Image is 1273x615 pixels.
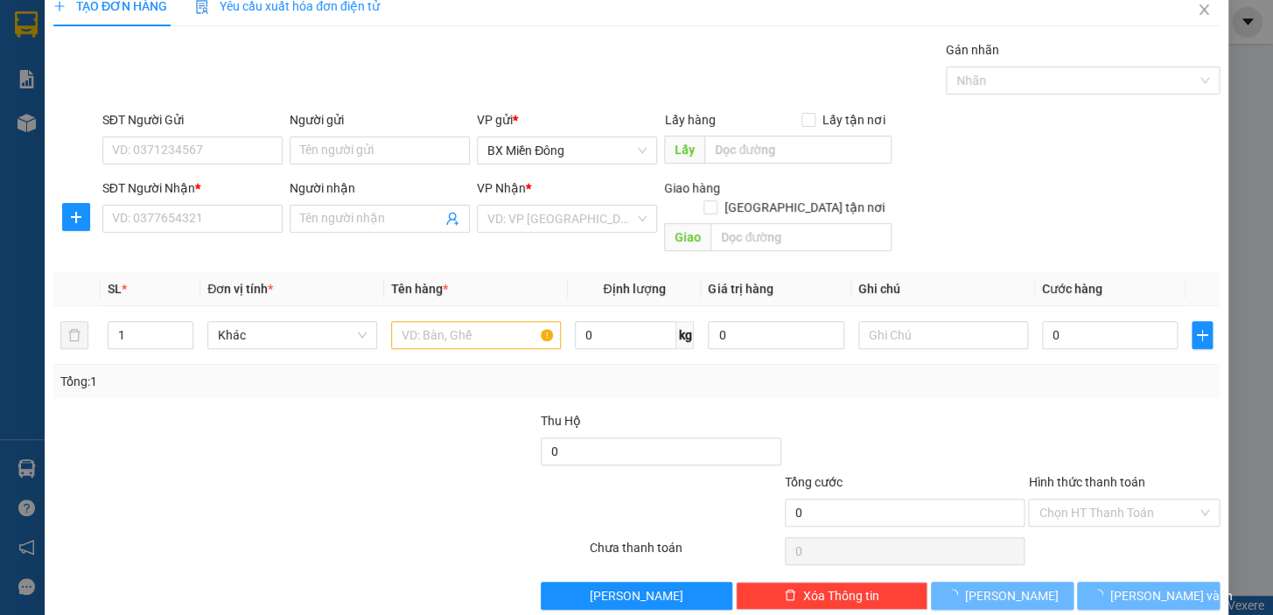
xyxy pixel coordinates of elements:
label: Gán nhãn [946,43,999,57]
span: VP Nhận [477,181,526,195]
span: Giá trị hàng [708,282,773,296]
div: 09855551982 [150,78,290,102]
div: BX Miền Đông [15,15,137,57]
span: Gửi: [15,17,42,35]
span: plus [1193,328,1212,342]
span: CC : [147,117,171,136]
div: Người gửi [290,110,470,129]
span: plus [63,210,89,224]
button: [PERSON_NAME] và In [1077,582,1220,610]
span: delete [784,589,796,603]
div: SĐT Người Nhận [102,178,283,198]
span: [PERSON_NAME] và In [1110,586,1233,605]
span: [PERSON_NAME] [965,586,1059,605]
span: kg [676,321,694,349]
span: [GEOGRAPHIC_DATA] tận nơi [717,198,892,217]
span: Lấy tận nơi [815,110,892,129]
div: NHÂM CÁ [15,57,137,78]
span: Định lượng [603,282,665,296]
input: 0 [708,321,844,349]
span: Xóa Thông tin [803,586,879,605]
span: Giao hàng [664,181,720,195]
span: Nhận: [150,17,192,35]
span: Lấy hàng [664,113,715,127]
span: [PERSON_NAME] [590,586,683,605]
span: Cước hàng [1042,282,1102,296]
span: Đơn vị tính [207,282,273,296]
div: Người nhận [290,178,470,198]
span: loading [946,589,965,601]
div: Chưa thanh toán [588,538,783,569]
span: close [1197,3,1211,17]
span: Tổng cước [785,475,843,489]
div: HOA THÔNG [150,57,290,78]
label: Hình thức thanh toán [1028,475,1144,489]
span: SL [108,282,122,296]
span: loading [1091,589,1110,601]
div: SĐT Người Gửi [102,110,283,129]
div: Tổng: 1 [60,372,493,391]
span: user-add [445,212,459,226]
button: plus [1192,321,1213,349]
button: [PERSON_NAME] [541,582,732,610]
button: delete [60,321,88,349]
th: Ghi chú [851,272,1035,306]
div: 0913000293 [15,78,137,102]
button: [PERSON_NAME] [931,582,1074,610]
div: VP gửi [477,110,657,129]
span: Giao [664,223,710,251]
span: Lấy [664,136,704,164]
span: Thu Hộ [541,414,581,428]
input: Dọc đường [704,136,892,164]
span: Khác [218,322,367,348]
button: deleteXóa Thông tin [736,582,927,610]
button: plus [62,203,90,231]
input: VD: Bàn, Ghế [391,321,561,349]
div: BX [PERSON_NAME] [150,15,290,57]
div: 120.000 [147,113,292,137]
input: Ghi Chú [858,321,1028,349]
span: BX Miền Đông [487,137,647,164]
span: Tên hàng [391,282,448,296]
input: Dọc đường [710,223,892,251]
